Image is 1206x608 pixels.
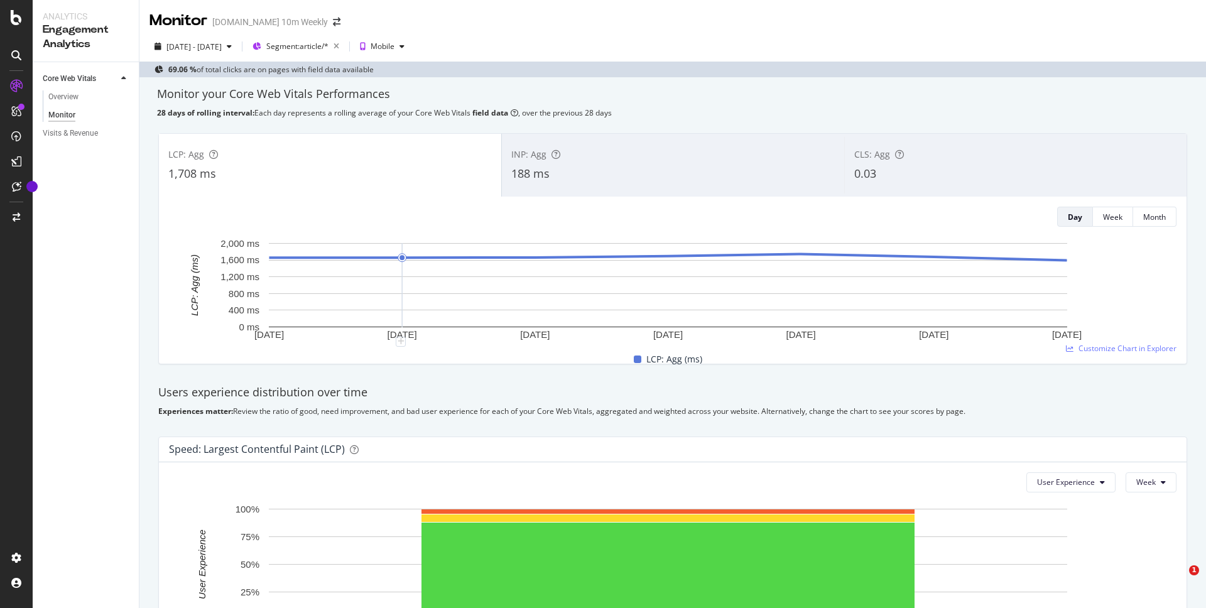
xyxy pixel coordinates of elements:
b: field data [472,107,508,118]
text: 1,600 ms [220,254,259,265]
text: User Experience [197,529,207,599]
text: [DATE] [786,329,816,340]
text: LCP: Agg (ms) [189,254,200,316]
text: [DATE] [1052,329,1082,340]
span: LCP: Agg (ms) [646,352,702,367]
div: Each day represents a rolling average of your Core Web Vitals , over the previous 28 days [157,107,1188,118]
a: Core Web Vitals [43,72,117,85]
div: plus [396,337,406,347]
span: Customize Chart in Explorer [1078,343,1176,354]
div: Day [1068,212,1082,222]
iframe: Intercom live chat [1163,565,1193,595]
text: 100% [236,504,259,514]
div: Mobile [371,43,394,50]
a: Visits & Revenue [43,127,130,140]
span: Segment: article/* [266,41,329,52]
div: Visits & Revenue [43,127,98,140]
span: 0.03 [854,166,876,181]
button: Month [1133,207,1176,227]
div: Review the ratio of good, need improvement, and bad user experience for each of your Core Web Vit... [158,406,1187,416]
text: [DATE] [919,329,948,340]
div: Core Web Vitals [43,72,96,85]
div: Week [1103,212,1122,222]
text: 25% [241,587,259,597]
svg: A chart. [169,237,1167,342]
text: 1,200 ms [220,271,259,282]
span: User Experience [1037,477,1095,487]
button: Week [1126,472,1176,492]
div: Users experience distribution over time [158,384,1187,401]
text: 75% [241,531,259,542]
div: Monitor [48,109,75,122]
text: 2,000 ms [220,238,259,249]
span: INP: Agg [511,148,546,160]
div: Analytics [43,10,129,23]
text: 400 ms [229,305,259,315]
text: 800 ms [229,288,259,299]
span: [DATE] - [DATE] [166,41,222,52]
text: [DATE] [254,329,284,340]
span: CLS: Agg [854,148,890,160]
button: Segment:article/* [247,36,344,57]
div: [DOMAIN_NAME] 10m Weekly [212,16,328,28]
button: User Experience [1026,472,1116,492]
text: [DATE] [520,329,550,340]
div: of total clicks are on pages with field data available [168,64,374,75]
div: Month [1143,212,1166,222]
div: Engagement Analytics [43,23,129,52]
div: arrow-right-arrow-left [333,18,340,26]
a: Overview [48,90,130,104]
text: 50% [241,559,259,570]
b: 69.06 % [168,64,197,75]
a: Monitor [48,109,130,122]
span: 188 ms [511,166,550,181]
span: Week [1136,477,1156,487]
button: Week [1093,207,1133,227]
div: Monitor your Core Web Vitals Performances [157,86,1188,102]
text: [DATE] [653,329,683,340]
div: Speed: Largest Contentful Paint (LCP) [169,443,345,455]
button: Mobile [355,36,410,57]
button: [DATE] - [DATE] [149,36,237,57]
b: 28 days of rolling interval: [157,107,254,118]
button: Day [1057,207,1093,227]
span: 1 [1189,565,1199,575]
b: Experiences matter: [158,406,233,416]
a: Customize Chart in Explorer [1066,343,1176,354]
text: [DATE] [388,329,417,340]
div: Tooltip anchor [26,181,38,192]
div: Overview [48,90,79,104]
div: Monitor [149,10,207,31]
span: 1,708 ms [168,166,216,181]
span: LCP: Agg [168,148,204,160]
text: 0 ms [239,322,259,332]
